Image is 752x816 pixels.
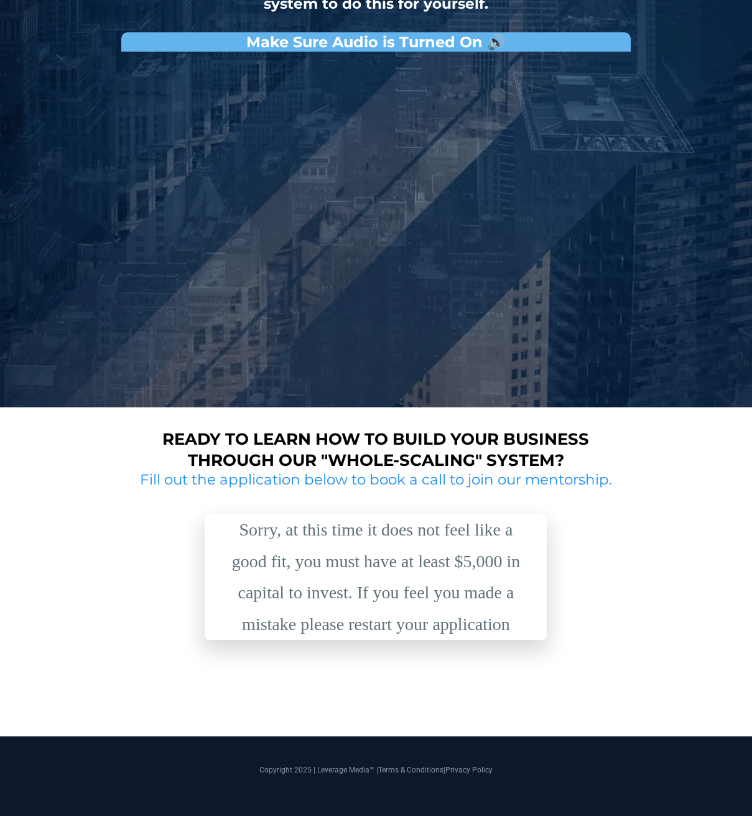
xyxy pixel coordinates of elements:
div: Sorry, at this time it does not feel like a good fit, you must have at least $5,000 in capital to... [220,514,531,640]
a: Privacy Policy [445,766,493,774]
strong: Ready to learn how to build your business through our "whole-scaling" system? [162,429,589,470]
strong: Make Sure Audio is Turned On 🔊 [246,33,506,51]
a: Terms & Conditions [378,766,443,774]
p: Copyright 2025 | Leverage Media™ | | [25,764,728,776]
h2: Fill out the application below to book a call to join our mentorship. [136,471,617,489]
